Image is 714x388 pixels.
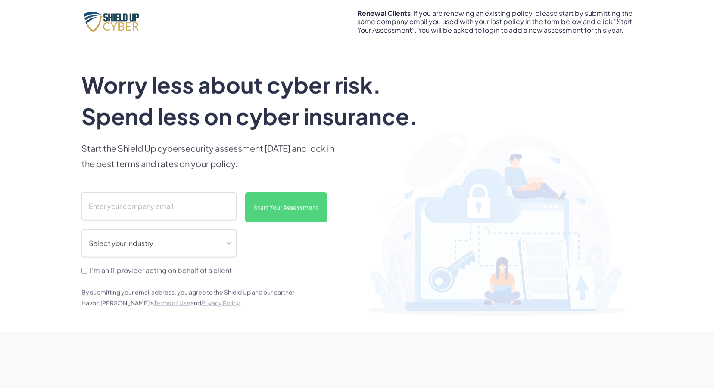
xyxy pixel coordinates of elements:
div: By submitting your email address, you agree to the Shield Up and our partner Havoc [PERSON_NAME]'... [81,286,306,308]
strong: Renewal Clients: [357,9,413,18]
input: Enter your company email [81,192,237,220]
a: Privacy Policy [201,299,240,306]
form: scanform [81,192,340,276]
input: Start Your Assessment [245,192,327,222]
a: Terms of Use [154,299,190,306]
img: Shield Up Cyber Logo [81,9,146,34]
span: I'm an IT provider acting on behalf of a client [90,266,232,274]
p: Start the Shield Up cybersecurity assessment [DATE] and lock in the best terms and rates on your ... [81,140,340,171]
h1: Worry less about cyber risk. Spend less on cyber insurance. [81,69,440,132]
div: If you are renewing an existing policy, please start by submitting the same company email you use... [357,9,633,34]
input: I'm an IT provider acting on behalf of a client [81,268,87,273]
